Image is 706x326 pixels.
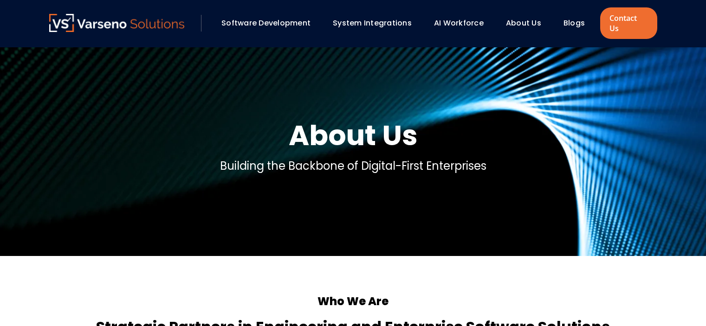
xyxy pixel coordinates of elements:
[49,14,185,32] a: Varseno Solutions – Product Engineering & IT Services
[501,15,554,31] div: About Us
[220,158,486,174] p: Building the Backbone of Digital-First Enterprises
[600,7,657,39] a: Contact Us
[506,18,541,28] a: About Us
[564,18,585,28] a: Blogs
[289,117,418,154] h1: About Us
[328,15,425,31] div: System Integrations
[429,15,497,31] div: AI Workforce
[333,18,412,28] a: System Integrations
[434,18,484,28] a: AI Workforce
[217,15,324,31] div: Software Development
[49,14,185,32] img: Varseno Solutions – Product Engineering & IT Services
[221,18,311,28] a: Software Development
[559,15,598,31] div: Blogs
[49,293,657,310] h5: Who We Are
